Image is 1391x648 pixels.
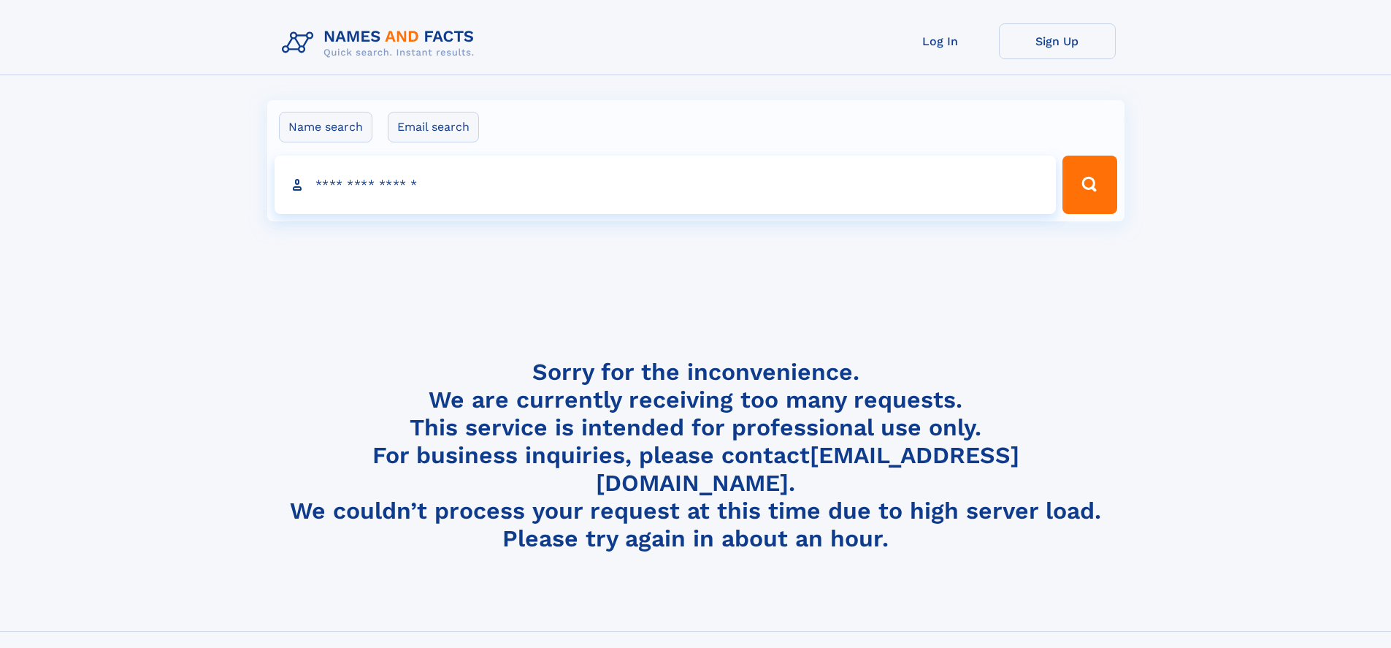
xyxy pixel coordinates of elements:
[388,112,479,142] label: Email search
[276,23,486,63] img: Logo Names and Facts
[276,358,1116,553] h4: Sorry for the inconvenience. We are currently receiving too many requests. This service is intend...
[1062,156,1116,214] button: Search Button
[275,156,1057,214] input: search input
[999,23,1116,59] a: Sign Up
[596,441,1019,497] a: [EMAIL_ADDRESS][DOMAIN_NAME]
[279,112,372,142] label: Name search
[882,23,999,59] a: Log In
